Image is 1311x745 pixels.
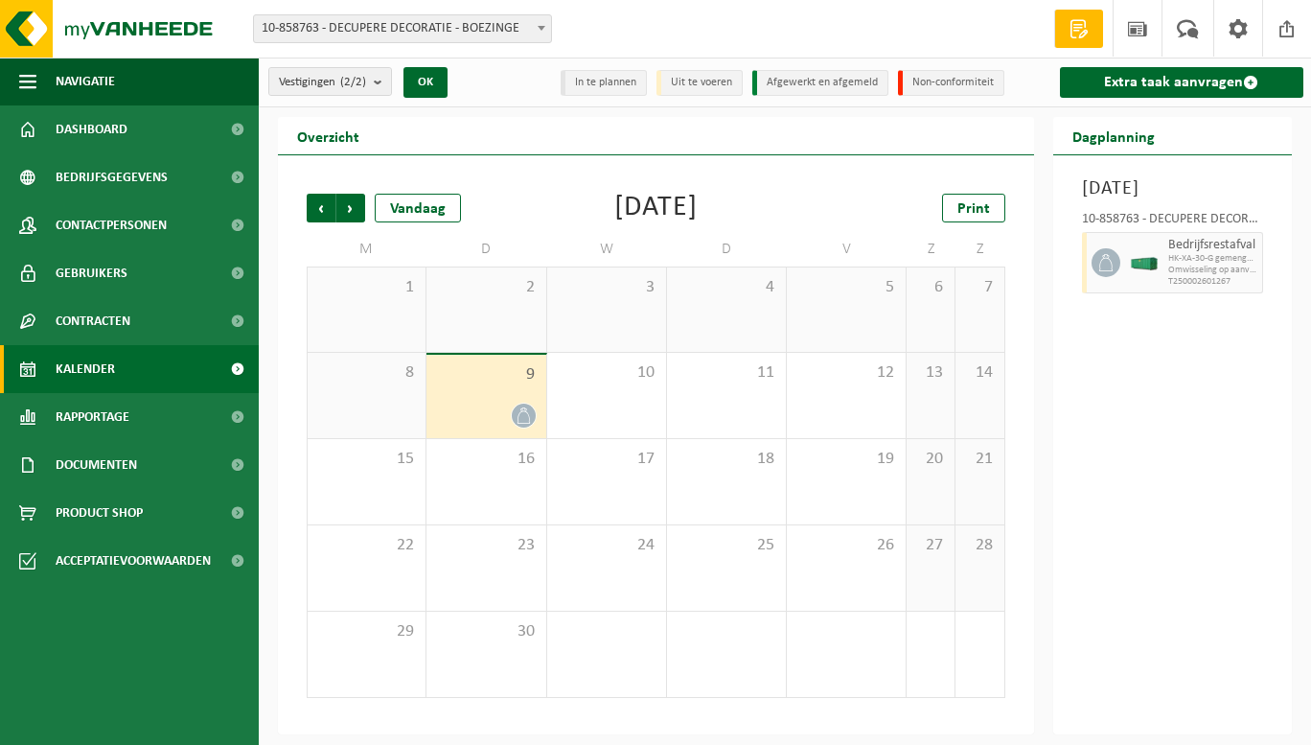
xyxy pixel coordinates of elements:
[307,232,426,267] td: M
[796,449,896,470] span: 19
[965,535,994,556] span: 28
[796,362,896,384] span: 12
[557,449,656,470] span: 17
[1130,256,1159,270] img: HK-XA-30-GN-00
[557,362,656,384] span: 10
[56,537,211,585] span: Acceptatievoorwaarden
[56,201,167,249] span: Contactpersonen
[677,277,776,298] span: 4
[916,362,945,384] span: 13
[375,194,461,222] div: Vandaag
[614,194,698,222] div: [DATE]
[436,449,536,470] span: 16
[268,67,392,96] button: Vestigingen(2/2)
[56,441,137,489] span: Documenten
[403,67,448,98] button: OK
[336,194,365,222] span: Volgende
[557,277,656,298] span: 3
[317,277,416,298] span: 1
[56,489,143,537] span: Product Shop
[796,535,896,556] span: 26
[557,535,656,556] span: 24
[965,277,994,298] span: 7
[56,297,130,345] span: Contracten
[916,535,945,556] span: 27
[56,249,127,297] span: Gebruikers
[656,70,743,96] li: Uit te voeren
[1168,253,1258,265] span: HK-XA-30-G gemengd bedrijfsrestafval
[426,232,546,267] td: D
[677,535,776,556] span: 25
[317,362,416,384] span: 8
[436,277,536,298] span: 2
[307,194,335,222] span: Vorige
[547,232,667,267] td: W
[1082,175,1264,203] h3: [DATE]
[436,364,536,385] span: 9
[1168,265,1258,276] span: Omwisseling op aanvraag
[677,449,776,470] span: 18
[254,15,551,42] span: 10-858763 - DECUPERE DECORATIE - BOEZINGE
[317,621,416,642] span: 29
[898,70,1004,96] li: Non-conformiteit
[942,194,1005,222] a: Print
[278,117,379,154] h2: Overzicht
[1053,117,1174,154] h2: Dagplanning
[667,232,787,267] td: D
[916,277,945,298] span: 6
[916,449,945,470] span: 20
[340,76,366,88] count: (2/2)
[561,70,647,96] li: In te plannen
[56,58,115,105] span: Navigatie
[317,535,416,556] span: 22
[436,535,536,556] span: 23
[56,393,129,441] span: Rapportage
[752,70,888,96] li: Afgewerkt en afgemeld
[907,232,955,267] td: Z
[796,277,896,298] span: 5
[56,345,115,393] span: Kalender
[677,362,776,384] span: 11
[787,232,907,267] td: V
[965,449,994,470] span: 21
[957,201,990,217] span: Print
[56,153,168,201] span: Bedrijfsgegevens
[436,621,536,642] span: 30
[253,14,552,43] span: 10-858763 - DECUPERE DECORATIE - BOEZINGE
[1082,213,1264,232] div: 10-858763 - DECUPERE DECORATIE - BOEZINGE
[56,105,127,153] span: Dashboard
[317,449,416,470] span: 15
[1168,238,1258,253] span: Bedrijfsrestafval
[955,232,1004,267] td: Z
[965,362,994,384] span: 14
[1168,276,1258,288] span: T250002601267
[1060,67,1304,98] a: Extra taak aanvragen
[279,68,366,97] span: Vestigingen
